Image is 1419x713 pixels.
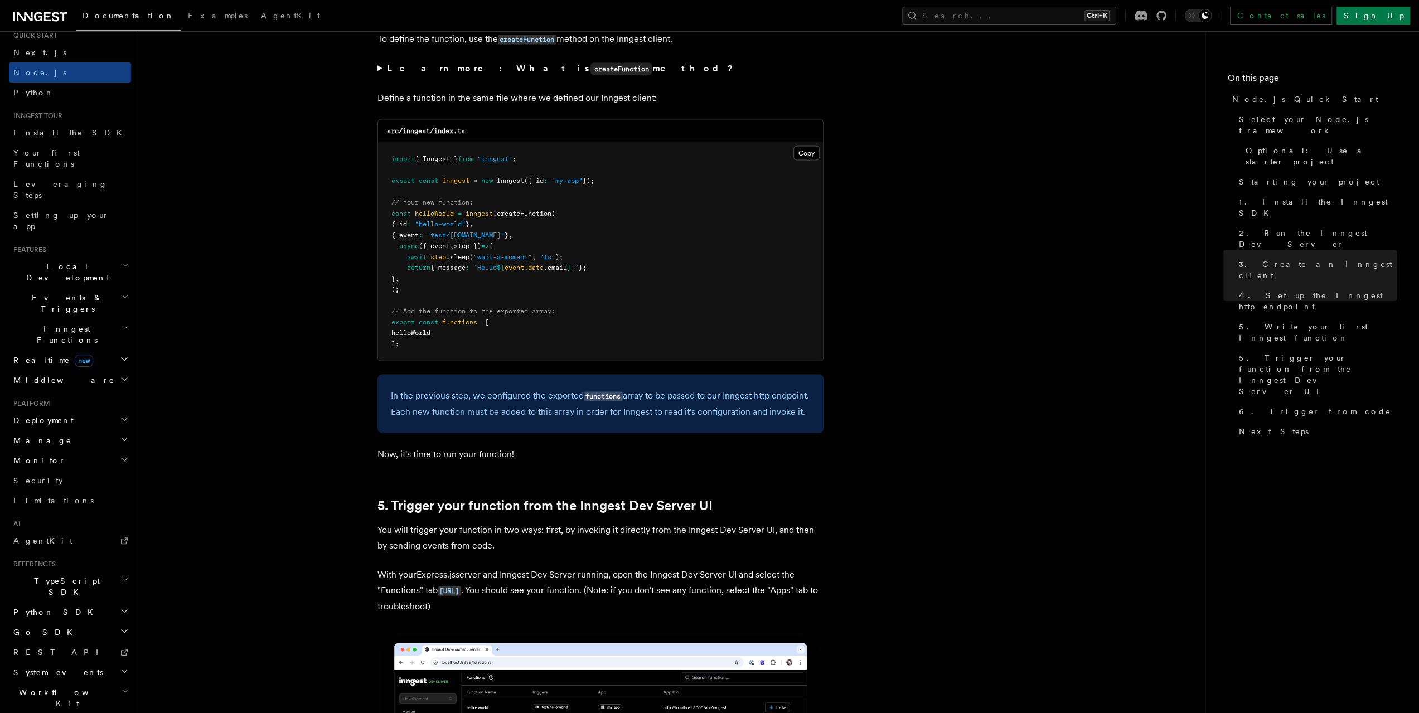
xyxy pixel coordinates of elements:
a: 5. Trigger your function from the Inngest Dev Server UI [1234,348,1397,401]
span: "my-app" [551,177,583,185]
span: [ [485,318,489,326]
span: Python [13,88,54,97]
button: System events [9,662,131,682]
button: Deployment [9,410,131,430]
code: createFunction [590,63,652,75]
span: !` [571,264,579,271]
span: helloWorld [415,210,454,217]
span: export [391,177,415,185]
span: AI [9,520,21,528]
span: System events [9,667,103,678]
a: Examples [181,3,254,30]
span: Monitor [9,455,66,466]
span: Select your Node.js framework [1239,114,1397,136]
span: ); [555,253,563,261]
span: "hello-world" [415,220,466,228]
span: "1s" [540,253,555,261]
kbd: Ctrl+K [1084,10,1110,21]
button: Python SDK [9,602,131,622]
span: "test/[DOMAIN_NAME]" [427,231,505,239]
button: TypeScript SDK [9,571,131,602]
span: // Add the function to the exported array: [391,307,555,315]
span: 1. Install the Inngest SDK [1239,196,1397,219]
span: const [391,210,411,217]
a: 4. Set up the Inngest http endpoint [1234,285,1397,317]
a: Install the SDK [9,123,131,143]
span: } [567,264,571,271]
span: Starting your project [1239,176,1379,187]
a: Your first Functions [9,143,131,174]
a: Optional: Use a starter project [1241,140,1397,172]
span: Security [13,476,63,485]
span: Optional: Use a starter project [1246,145,1397,167]
span: = [458,210,462,217]
button: Monitor [9,450,131,471]
span: return [407,264,430,271]
button: Copy [793,146,820,161]
span: : [407,220,411,228]
span: .sleep [446,253,469,261]
span: Setting up your app [13,211,109,231]
p: In the previous step, we configured the exported array to be passed to our Inngest http endpoint.... [391,388,810,420]
span: Platform [9,399,50,408]
a: 6. Trigger from code [1234,401,1397,421]
span: , [469,220,473,228]
h4: On this page [1228,71,1397,89]
button: Realtimenew [9,350,131,370]
span: 2. Run the Inngest Dev Server [1239,227,1397,250]
a: Node.js [9,62,131,83]
span: Inngest [497,177,524,185]
span: Manage [9,435,72,446]
span: functions [442,318,477,326]
span: export [391,318,415,326]
a: 1. Install the Inngest SDK [1234,192,1397,223]
span: const [419,177,438,185]
span: REST API [13,648,108,657]
span: ( [551,210,555,217]
span: ; [512,155,516,163]
span: async [399,242,419,250]
span: { [489,242,493,250]
span: References [9,560,56,569]
span: , [395,275,399,283]
p: With your Express.js server and Inngest Dev Server running, open the Inngest Dev Server UI and se... [377,567,824,614]
a: Starting your project [1234,172,1397,192]
span: const [419,318,438,326]
span: Middleware [9,375,115,386]
a: Setting up your app [9,205,131,236]
span: ); [391,285,399,293]
span: } [466,220,469,228]
span: Events & Triggers [9,292,122,314]
button: Middleware [9,370,131,390]
span: Limitations [13,496,94,505]
a: Sign Up [1336,7,1410,25]
a: [URL] [438,585,461,595]
span: await [407,253,427,261]
code: createFunction [498,35,556,45]
a: Leveraging Steps [9,174,131,205]
button: Toggle dark mode [1185,9,1212,22]
span: Leveraging Steps [13,180,108,200]
span: Inngest Functions [9,323,120,346]
span: ]; [391,340,399,348]
span: } [505,231,508,239]
p: Define a function in the same file where we defined our Inngest client: [377,90,824,106]
a: REST API [9,642,131,662]
span: from [458,155,473,163]
button: Local Development [9,256,131,288]
span: 5. Write your first Inngest function [1239,321,1397,343]
a: AgentKit [9,531,131,551]
span: Quick start [9,31,57,40]
span: step [430,253,446,261]
span: inngest [466,210,493,217]
span: : [466,264,469,271]
span: Python SDK [9,607,100,618]
button: Manage [9,430,131,450]
span: data [528,264,544,271]
a: 5. Write your first Inngest function [1234,317,1397,348]
a: 2. Run the Inngest Dev Server [1234,223,1397,254]
span: .createFunction [493,210,551,217]
button: Search...Ctrl+K [902,7,1116,25]
span: = [481,318,485,326]
a: Node.js Quick Start [1228,89,1397,109]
